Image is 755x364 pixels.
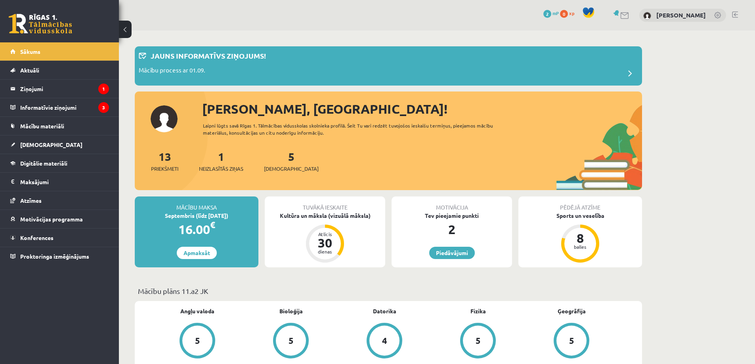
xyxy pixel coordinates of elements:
[476,336,481,345] div: 5
[20,48,40,55] span: Sākums
[289,336,294,345] div: 5
[199,149,243,173] a: 1Neizlasītās ziņas
[10,191,109,210] a: Atzīmes
[10,80,109,98] a: Ziņojumi1
[20,141,82,148] span: [DEMOGRAPHIC_DATA]
[279,307,303,315] a: Bioloģija
[202,99,642,118] div: [PERSON_NAME], [GEOGRAPHIC_DATA]!
[392,196,512,212] div: Motivācija
[195,336,200,345] div: 5
[98,102,109,113] i: 3
[177,247,217,259] a: Apmaksāt
[139,66,205,77] p: Mācību process ar 01.09.
[10,154,109,172] a: Digitālie materiāli
[569,336,574,345] div: 5
[10,173,109,191] a: Maksājumi
[210,219,215,231] span: €
[135,212,258,220] div: Septembris (līdz [DATE])
[151,50,266,61] p: Jauns informatīvs ziņojums!
[244,323,338,360] a: 5
[569,10,574,16] span: xp
[373,307,396,315] a: Datorika
[10,42,109,61] a: Sākums
[199,165,243,173] span: Neizlasītās ziņas
[10,247,109,265] a: Proktoringa izmēģinājums
[98,84,109,94] i: 1
[264,165,319,173] span: [DEMOGRAPHIC_DATA]
[431,323,525,360] a: 5
[20,122,64,130] span: Mācību materiāli
[20,234,54,241] span: Konferences
[656,11,706,19] a: [PERSON_NAME]
[265,212,385,264] a: Kultūra un māksla (vizuālā māksla) Atlicis 30 dienas
[265,212,385,220] div: Kultūra un māksla (vizuālā māksla)
[560,10,568,18] span: 0
[568,232,592,244] div: 8
[20,67,39,74] span: Aktuāli
[10,135,109,154] a: [DEMOGRAPHIC_DATA]
[313,232,337,236] div: Atlicis
[20,80,109,98] legend: Ziņojumi
[470,307,486,315] a: Fizika
[518,212,642,264] a: Sports un veselība 8 balles
[139,50,638,82] a: Jauns informatīvs ziņojums! Mācību process ar 01.09.
[392,220,512,239] div: 2
[264,149,319,173] a: 5[DEMOGRAPHIC_DATA]
[151,165,178,173] span: Priekšmeti
[20,173,109,191] legend: Maksājumi
[313,249,337,254] div: dienas
[10,61,109,79] a: Aktuāli
[552,10,559,16] span: mP
[20,197,42,204] span: Atzīmes
[151,323,244,360] a: 5
[543,10,551,18] span: 2
[558,307,586,315] a: Ģeogrāfija
[313,236,337,249] div: 30
[643,12,651,20] img: Uvis Zvirbulis
[568,244,592,249] div: balles
[560,10,578,16] a: 0 xp
[10,210,109,228] a: Motivācijas programma
[180,307,214,315] a: Angļu valoda
[10,98,109,116] a: Informatīvie ziņojumi3
[518,196,642,212] div: Pēdējā atzīme
[20,160,67,167] span: Digitālie materiāli
[265,196,385,212] div: Tuvākā ieskaite
[382,336,387,345] div: 4
[10,117,109,135] a: Mācību materiāli
[20,253,89,260] span: Proktoringa izmēģinājums
[138,286,639,296] p: Mācību plāns 11.a2 JK
[518,212,642,220] div: Sports un veselība
[20,98,109,116] legend: Informatīvie ziņojumi
[392,212,512,220] div: Tev pieejamie punkti
[429,247,475,259] a: Piedāvājumi
[151,149,178,173] a: 13Priekšmeti
[525,323,618,360] a: 5
[10,229,109,247] a: Konferences
[9,14,72,34] a: Rīgas 1. Tālmācības vidusskola
[338,323,431,360] a: 4
[135,196,258,212] div: Mācību maksa
[203,122,507,136] div: Laipni lūgts savā Rīgas 1. Tālmācības vidusskolas skolnieka profilā. Šeit Tu vari redzēt tuvojošo...
[20,215,83,223] span: Motivācijas programma
[135,220,258,239] div: 16.00
[543,10,559,16] a: 2 mP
